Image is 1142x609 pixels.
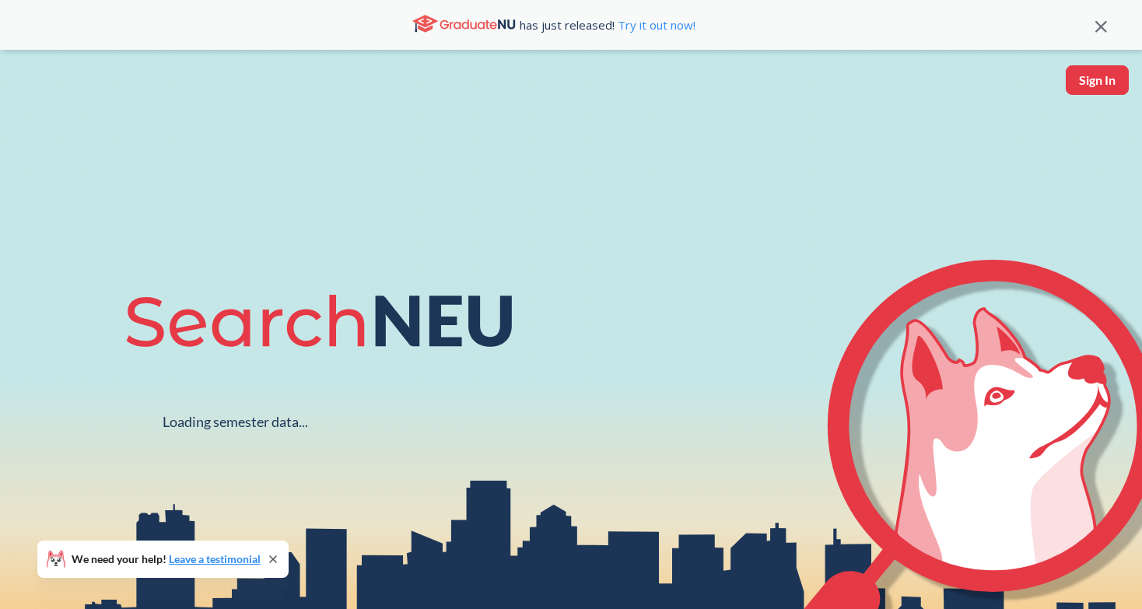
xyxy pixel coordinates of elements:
[169,552,261,565] a: Leave a testimonial
[16,65,52,117] a: sandbox logo
[16,65,52,113] img: sandbox logo
[615,17,695,33] a: Try it out now!
[1066,65,1129,95] button: Sign In
[72,554,261,565] span: We need your help!
[520,16,695,33] span: has just released!
[163,413,308,431] div: Loading semester data...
